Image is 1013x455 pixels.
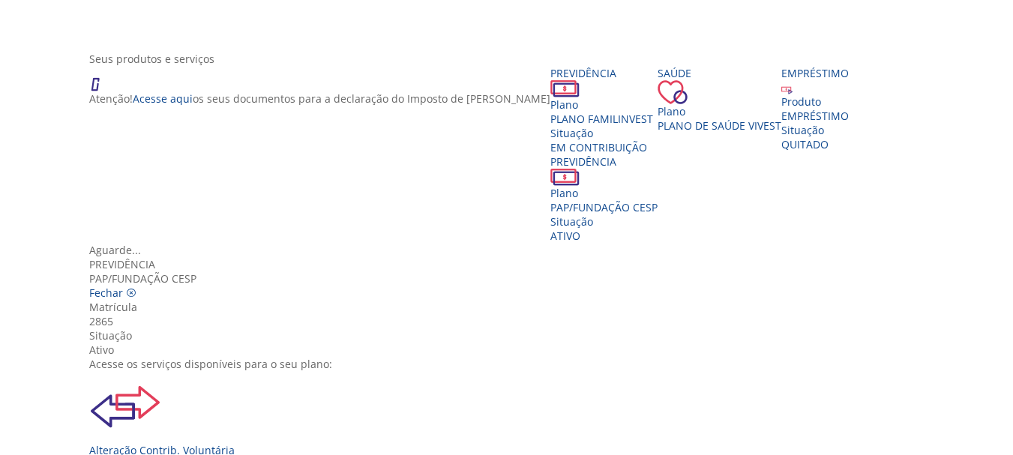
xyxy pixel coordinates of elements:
[550,66,658,80] div: Previdência
[781,123,849,137] div: Situação
[550,112,653,126] span: PLANO FAMILINVEST
[89,328,935,343] div: Situação
[89,314,935,328] div: 2865
[550,140,647,154] span: EM CONTRIBUIÇÃO
[550,97,658,112] div: Plano
[550,66,658,154] a: Previdência PlanoPLANO FAMILINVEST SituaçãoEM CONTRIBUIÇÃO
[781,83,793,94] img: ico_emprestimo.svg
[781,66,849,151] a: Empréstimo Produto EMPRÉSTIMO Situação QUITADO
[89,257,935,271] div: Previdência
[550,186,658,200] div: Plano
[89,343,935,357] div: Ativo
[89,286,136,300] a: Fechar
[89,91,550,106] p: Atenção! os seus documentos para a declaração do Imposto de [PERSON_NAME]
[658,66,781,80] div: Saúde
[133,91,193,106] a: Acesse aqui
[550,80,580,97] img: ico_dinheiro.png
[550,126,658,140] div: Situação
[781,109,849,123] div: EMPRÉSTIMO
[658,118,781,133] span: Plano de Saúde VIVEST
[658,66,781,133] a: Saúde PlanoPlano de Saúde VIVEST
[550,229,580,243] span: Ativo
[550,200,658,214] span: PAP/FUNDAÇÃO CESP
[781,94,849,109] div: Produto
[89,371,161,443] img: ContrbVoluntaria.svg
[781,66,849,80] div: Empréstimo
[550,169,580,186] img: ico_dinheiro.png
[89,300,935,314] div: Matrícula
[550,154,658,243] a: Previdência PlanoPAP/FUNDAÇÃO CESP SituaçãoAtivo
[89,271,196,286] span: PAP/FUNDAÇÃO CESP
[658,80,688,104] img: ico_coracao.png
[658,104,781,118] div: Plano
[89,357,935,371] div: Acesse os serviços disponíveis para o seu plano:
[781,137,829,151] span: QUITADO
[550,214,658,229] div: Situação
[550,154,658,169] div: Previdência
[89,243,935,257] div: Aguarde...
[89,52,935,66] div: Seus produtos e serviços
[89,66,115,91] img: ico_atencao.png
[89,286,123,300] span: Fechar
